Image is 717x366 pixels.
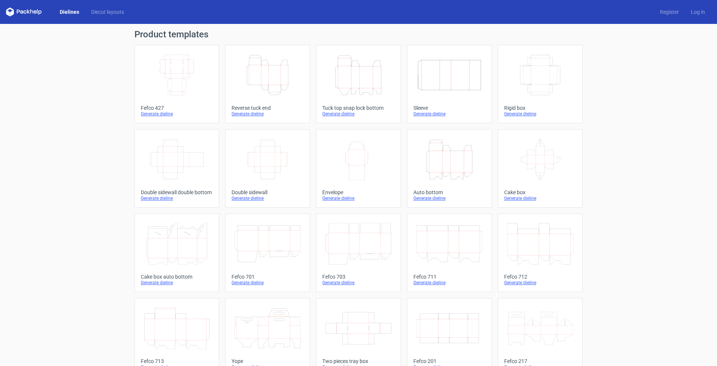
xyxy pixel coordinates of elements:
div: Fefco 701 [232,274,304,280]
div: Fefco 703 [322,274,394,280]
div: Rigid box [504,105,576,111]
div: Generate dieline [232,111,304,117]
div: Generate dieline [322,111,394,117]
div: Fefco 711 [413,274,485,280]
div: Envelope [322,189,394,195]
div: Generate dieline [413,195,485,201]
a: Fefco 701Generate dieline [225,214,310,292]
a: Fefco 427Generate dieline [134,45,219,123]
a: Dielines [54,8,85,16]
div: Generate dieline [232,280,304,286]
a: Auto bottomGenerate dieline [407,129,492,208]
a: Fefco 712Generate dieline [498,214,583,292]
div: Generate dieline [413,280,485,286]
div: Auto bottom [413,189,485,195]
a: Fefco 711Generate dieline [407,214,492,292]
a: Rigid boxGenerate dieline [498,45,583,123]
div: Double sidewall [232,189,304,195]
a: Cake boxGenerate dieline [498,129,583,208]
div: Generate dieline [322,195,394,201]
div: Fefco 217 [504,358,576,364]
div: Double sidewall double bottom [141,189,213,195]
a: Diecut layouts [85,8,130,16]
a: EnvelopeGenerate dieline [316,129,401,208]
div: Generate dieline [232,195,304,201]
div: Fefco 201 [413,358,485,364]
div: Fefco 427 [141,105,213,111]
a: Fefco 703Generate dieline [316,214,401,292]
a: Cake box auto bottomGenerate dieline [134,214,219,292]
div: Generate dieline [322,280,394,286]
h1: Product templates [134,30,583,39]
div: Generate dieline [141,280,213,286]
div: Two pieces tray box [322,358,394,364]
div: Sleeve [413,105,485,111]
div: Cake box [504,189,576,195]
div: Reverse tuck end [232,105,304,111]
div: Generate dieline [504,195,576,201]
a: Log in [685,8,711,16]
a: SleeveGenerate dieline [407,45,492,123]
div: Generate dieline [141,111,213,117]
a: Double sidewallGenerate dieline [225,129,310,208]
a: Register [654,8,685,16]
div: Generate dieline [504,111,576,117]
div: Generate dieline [504,280,576,286]
a: Reverse tuck endGenerate dieline [225,45,310,123]
div: Cake box auto bottom [141,274,213,280]
a: Double sidewall double bottomGenerate dieline [134,129,219,208]
div: Yope [232,358,304,364]
div: Fefco 712 [504,274,576,280]
div: Tuck top snap lock bottom [322,105,394,111]
div: Generate dieline [413,111,485,117]
div: Fefco 713 [141,358,213,364]
a: Tuck top snap lock bottomGenerate dieline [316,45,401,123]
div: Generate dieline [141,195,213,201]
